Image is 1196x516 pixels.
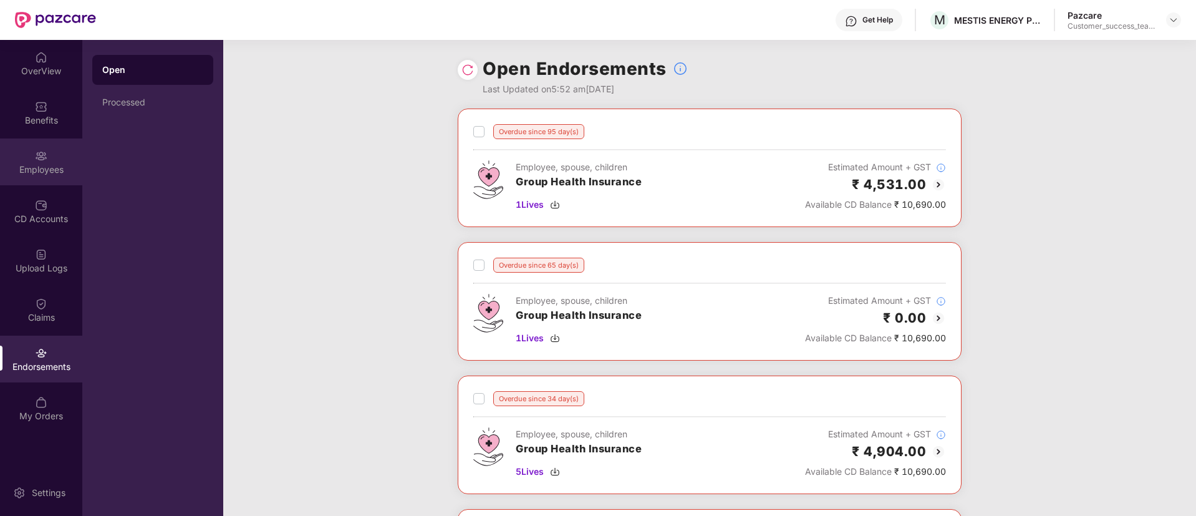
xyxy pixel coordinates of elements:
img: svg+xml;base64,PHN2ZyBpZD0iSGVscC0zMngzMiIgeG1sbnM9Imh0dHA6Ly93d3cudzMub3JnLzIwMDAvc3ZnIiB3aWR0aD... [845,15,857,27]
span: 5 Lives [516,465,544,479]
img: svg+xml;base64,PHN2ZyBpZD0iVXBsb2FkX0xvZ3MiIGRhdGEtbmFtZT0iVXBsb2FkIExvZ3MiIHhtbG5zPSJodHRwOi8vd3... [35,248,47,261]
img: svg+xml;base64,PHN2ZyBpZD0iQ2xhaW0iIHhtbG5zPSJodHRwOi8vd3d3LnczLm9yZy8yMDAwL3N2ZyIgd2lkdGg9IjIwIi... [35,298,47,310]
img: svg+xml;base64,PHN2ZyBpZD0iSW5mb18tXzMyeDMyIiBkYXRhLW5hbWU9IkluZm8gLSAzMngzMiIgeG1sbnM9Imh0dHA6Ly... [936,163,946,173]
h2: ₹ 4,904.00 [852,441,926,462]
div: Estimated Amount + GST [805,427,946,441]
div: Employee, spouse, children [516,160,642,174]
div: Customer_success_team_lead [1068,21,1155,31]
h2: ₹ 0.00 [883,308,926,328]
h3: Group Health Insurance [516,174,642,190]
img: svg+xml;base64,PHN2ZyBpZD0iSW5mb18tXzMyeDMyIiBkYXRhLW5hbWU9IkluZm8gLSAzMngzMiIgeG1sbnM9Imh0dHA6Ly... [936,296,946,306]
img: svg+xml;base64,PHN2ZyBpZD0iRW1wbG95ZWVzIiB4bWxucz0iaHR0cDovL3d3dy53My5vcmcvMjAwMC9zdmciIHdpZHRoPS... [35,150,47,162]
h3: Group Health Insurance [516,441,642,457]
img: svg+xml;base64,PHN2ZyBpZD0iQmFjay0yMHgyMCIgeG1sbnM9Imh0dHA6Ly93d3cudzMub3JnLzIwMDAvc3ZnIiB3aWR0aD... [931,444,946,459]
div: Get Help [862,15,893,25]
div: Overdue since 65 day(s) [493,258,584,273]
img: svg+xml;base64,PHN2ZyBpZD0iUmVsb2FkLTMyeDMyIiB4bWxucz0iaHR0cDovL3d3dy53My5vcmcvMjAwMC9zdmciIHdpZH... [461,64,474,76]
img: svg+xml;base64,PHN2ZyBpZD0iQmVuZWZpdHMiIHhtbG5zPSJodHRwOi8vd3d3LnczLm9yZy8yMDAwL3N2ZyIgd2lkdGg9Ij... [35,100,47,113]
div: Open [102,64,203,76]
img: svg+xml;base64,PHN2ZyB4bWxucz0iaHR0cDovL3d3dy53My5vcmcvMjAwMC9zdmciIHdpZHRoPSI0Ny43MTQiIGhlaWdodD... [473,294,503,333]
span: Available CD Balance [805,199,892,210]
div: Settings [28,487,69,499]
img: svg+xml;base64,PHN2ZyBpZD0iRG93bmxvYWQtMzJ4MzIiIHhtbG5zPSJodHRwOi8vd3d3LnczLm9yZy8yMDAwL3N2ZyIgd2... [550,200,560,210]
div: Employee, spouse, children [516,427,642,441]
div: ₹ 10,690.00 [805,465,946,479]
span: Available CD Balance [805,333,892,343]
img: svg+xml;base64,PHN2ZyBpZD0iRG93bmxvYWQtMzJ4MzIiIHhtbG5zPSJodHRwOi8vd3d3LnczLm9yZy8yMDAwL3N2ZyIgd2... [550,333,560,343]
img: New Pazcare Logo [15,12,96,28]
h3: Group Health Insurance [516,308,642,324]
img: svg+xml;base64,PHN2ZyBpZD0iQ0RfQWNjb3VudHMiIGRhdGEtbmFtZT0iQ0QgQWNjb3VudHMiIHhtbG5zPSJodHRwOi8vd3... [35,199,47,212]
span: 1 Lives [516,198,544,212]
img: svg+xml;base64,PHN2ZyBpZD0iRG93bmxvYWQtMzJ4MzIiIHhtbG5zPSJodHRwOi8vd3d3LnczLm9yZy8yMDAwL3N2ZyIgd2... [550,467,560,477]
div: Last Updated on 5:52 am[DATE] [483,82,688,96]
div: Estimated Amount + GST [805,160,946,174]
img: svg+xml;base64,PHN2ZyBpZD0iTXlfT3JkZXJzIiBkYXRhLW5hbWU9Ik15IE9yZGVycyIgeG1sbnM9Imh0dHA6Ly93d3cudz... [35,396,47,409]
img: svg+xml;base64,PHN2ZyB4bWxucz0iaHR0cDovL3d3dy53My5vcmcvMjAwMC9zdmciIHdpZHRoPSI0Ny43MTQiIGhlaWdodD... [473,427,503,466]
div: Processed [102,97,203,107]
img: svg+xml;base64,PHN2ZyBpZD0iRHJvcGRvd24tMzJ4MzIiIHhtbG5zPSJodHRwOi8vd3d3LnczLm9yZy8yMDAwL3N2ZyIgd2... [1169,15,1179,25]
div: ₹ 10,690.00 [805,331,946,345]
img: svg+xml;base64,PHN2ZyBpZD0iQmFjay0yMHgyMCIgeG1sbnM9Imh0dHA6Ly93d3cudzMub3JnLzIwMDAvc3ZnIiB3aWR0aD... [931,177,946,192]
img: svg+xml;base64,PHN2ZyBpZD0iSW5mb18tXzMyeDMyIiBkYXRhLW5hbWU9IkluZm8gLSAzMngzMiIgeG1sbnM9Imh0dHA6Ly... [673,61,688,76]
div: MESTIS ENERGY PRIVATE LIMITED [954,14,1041,26]
span: M [934,12,945,27]
span: Available CD Balance [805,466,892,477]
div: Overdue since 34 day(s) [493,391,584,406]
img: svg+xml;base64,PHN2ZyBpZD0iSW5mb18tXzMyeDMyIiBkYXRhLW5hbWU9IkluZm8gLSAzMngzMiIgeG1sbnM9Imh0dHA6Ly... [936,430,946,440]
h1: Open Endorsements [483,55,667,82]
img: svg+xml;base64,PHN2ZyBpZD0iU2V0dGluZy0yMHgyMCIgeG1sbnM9Imh0dHA6Ly93d3cudzMub3JnLzIwMDAvc3ZnIiB3aW... [13,487,26,499]
img: svg+xml;base64,PHN2ZyBpZD0iQmFjay0yMHgyMCIgeG1sbnM9Imh0dHA6Ly93d3cudzMub3JnLzIwMDAvc3ZnIiB3aWR0aD... [931,311,946,326]
div: ₹ 10,690.00 [805,198,946,212]
div: Estimated Amount + GST [805,294,946,308]
div: Overdue since 95 day(s) [493,124,584,139]
img: svg+xml;base64,PHN2ZyBpZD0iSG9tZSIgeG1sbnM9Imh0dHA6Ly93d3cudzMub3JnLzIwMDAvc3ZnIiB3aWR0aD0iMjAiIG... [35,51,47,64]
div: Employee, spouse, children [516,294,642,308]
img: svg+xml;base64,PHN2ZyB4bWxucz0iaHR0cDovL3d3dy53My5vcmcvMjAwMC9zdmciIHdpZHRoPSI0Ny43MTQiIGhlaWdodD... [473,160,503,199]
span: 1 Lives [516,331,544,345]
h2: ₹ 4,531.00 [852,174,926,195]
img: svg+xml;base64,PHN2ZyBpZD0iRW5kb3JzZW1lbnRzIiB4bWxucz0iaHR0cDovL3d3dy53My5vcmcvMjAwMC9zdmciIHdpZH... [35,347,47,359]
div: Pazcare [1068,9,1155,21]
